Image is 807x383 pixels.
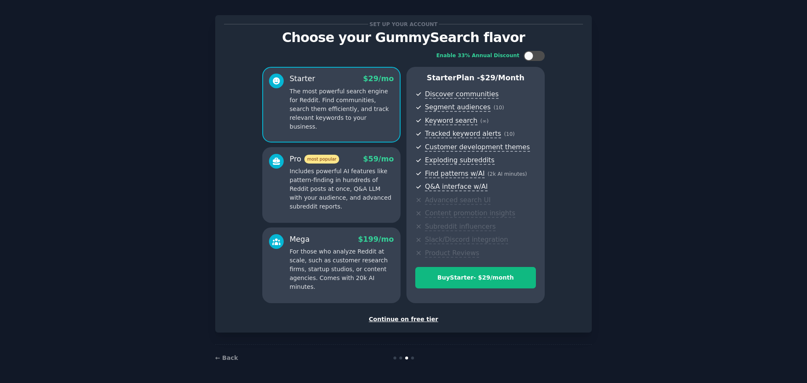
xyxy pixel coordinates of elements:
span: Set up your account [368,20,439,29]
button: BuyStarter- $29/month [415,267,536,288]
span: Subreddit influencers [425,222,496,231]
span: $ 59 /mo [363,155,394,163]
span: $ 199 /mo [358,235,394,243]
span: Customer development themes [425,143,530,152]
a: ← Back [215,354,238,361]
span: Advanced search UI [425,196,491,205]
span: Q&A interface w/AI [425,182,488,191]
span: Tracked keyword alerts [425,129,501,138]
div: Mega [290,234,310,245]
p: For those who analyze Reddit at scale, such as customer research firms, startup studios, or conte... [290,247,394,291]
span: $ 29 /mo [363,74,394,83]
span: Keyword search [425,116,477,125]
span: ( 2k AI minutes ) [488,171,527,177]
span: Product Reviews [425,249,479,258]
span: ( 10 ) [504,131,514,137]
span: Content promotion insights [425,209,515,218]
div: Pro [290,154,339,164]
div: Enable 33% Annual Discount [436,52,520,60]
p: Choose your GummySearch flavor [224,30,583,45]
span: most popular [304,155,340,164]
div: Buy Starter - $ 29 /month [416,273,535,282]
span: ( ∞ ) [480,118,489,124]
span: Discover communities [425,90,498,99]
div: Continue on free tier [224,315,583,324]
span: Exploding subreddits [425,156,494,165]
div: Starter [290,74,315,84]
span: ( 10 ) [493,105,504,111]
p: Includes powerful AI features like pattern-finding in hundreds of Reddit posts at once, Q&A LLM w... [290,167,394,211]
span: Slack/Discord integration [425,235,508,244]
p: Starter Plan - [415,73,536,83]
p: The most powerful search engine for Reddit. Find communities, search them efficiently, and track ... [290,87,394,131]
span: Find patterns w/AI [425,169,485,178]
span: Segment audiences [425,103,491,112]
span: $ 29 /month [480,74,525,82]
